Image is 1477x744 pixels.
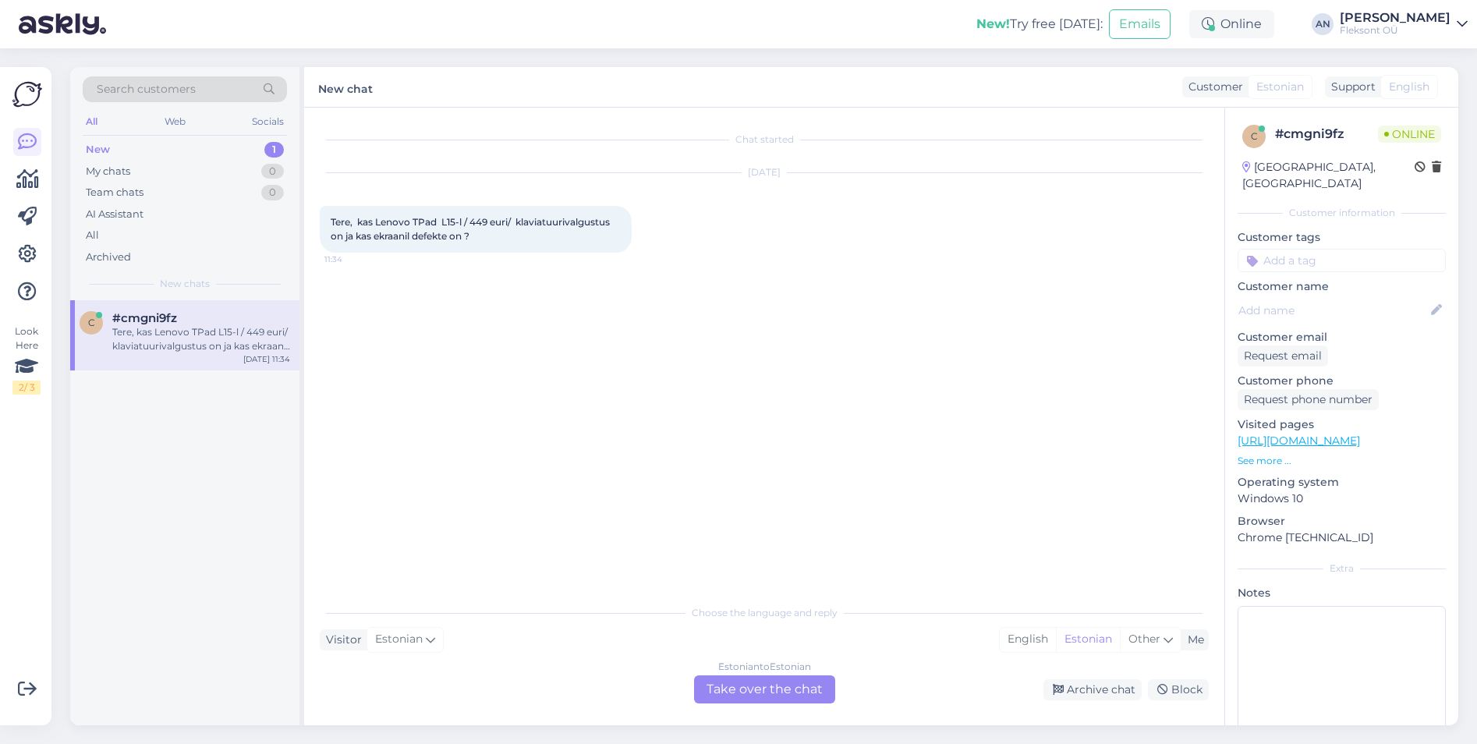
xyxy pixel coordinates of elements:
[1238,585,1446,601] p: Notes
[1238,389,1379,410] div: Request phone number
[1238,345,1328,367] div: Request email
[1325,79,1376,95] div: Support
[976,16,1010,31] b: New!
[1189,10,1274,38] div: Online
[1389,79,1429,95] span: English
[83,112,101,132] div: All
[97,81,196,97] span: Search customers
[261,185,284,200] div: 0
[1238,474,1446,491] p: Operating system
[88,317,95,328] span: c
[1238,229,1446,246] p: Customer tags
[320,606,1209,620] div: Choose the language and reply
[1043,679,1142,700] div: Archive chat
[1238,454,1446,468] p: See more ...
[1340,24,1450,37] div: Fleksont OÜ
[1109,9,1171,39] button: Emails
[1238,302,1428,319] input: Add name
[320,632,362,648] div: Visitor
[12,381,41,395] div: 2 / 3
[86,207,143,222] div: AI Assistant
[1238,329,1446,345] p: Customer email
[1238,513,1446,530] p: Browser
[320,165,1209,179] div: [DATE]
[12,324,41,395] div: Look Here
[1182,79,1243,95] div: Customer
[1312,13,1334,35] div: AN
[1238,249,1446,272] input: Add a tag
[1238,278,1446,295] p: Customer name
[1148,679,1209,700] div: Block
[718,660,811,674] div: Estonian to Estonian
[331,216,612,242] span: Tere, kas Lenovo TPad L15-l / 449 euri/ klaviatuurivalgustus on ja kas ekraanil defekte on ?
[1056,628,1120,651] div: Estonian
[1238,373,1446,389] p: Customer phone
[1128,632,1160,646] span: Other
[86,142,110,158] div: New
[1238,434,1360,448] a: [URL][DOMAIN_NAME]
[1256,79,1304,95] span: Estonian
[249,112,287,132] div: Socials
[264,142,284,158] div: 1
[324,253,383,265] span: 11:34
[86,164,130,179] div: My chats
[1238,562,1446,576] div: Extra
[1275,125,1378,143] div: # cmgni9fz
[86,250,131,265] div: Archived
[1181,632,1204,648] div: Me
[243,353,290,365] div: [DATE] 11:34
[161,112,189,132] div: Web
[12,80,42,109] img: Askly Logo
[86,185,143,200] div: Team chats
[1238,206,1446,220] div: Customer information
[976,15,1103,34] div: Try free [DATE]:
[1378,126,1441,143] span: Online
[1242,159,1415,192] div: [GEOGRAPHIC_DATA], [GEOGRAPHIC_DATA]
[1238,416,1446,433] p: Visited pages
[320,133,1209,147] div: Chat started
[112,311,177,325] span: #cmgni9fz
[694,675,835,703] div: Take over the chat
[375,631,423,648] span: Estonian
[1000,628,1056,651] div: English
[1251,130,1258,142] span: c
[160,277,210,291] span: New chats
[1238,530,1446,546] p: Chrome [TECHNICAL_ID]
[1340,12,1468,37] a: [PERSON_NAME]Fleksont OÜ
[318,76,373,97] label: New chat
[1238,491,1446,507] p: Windows 10
[261,164,284,179] div: 0
[86,228,99,243] div: All
[1340,12,1450,24] div: [PERSON_NAME]
[112,325,290,353] div: Tere, kas Lenovo TPad L15-l / 449 euri/ klaviatuurivalgustus on ja kas ekraanil defekte on ?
